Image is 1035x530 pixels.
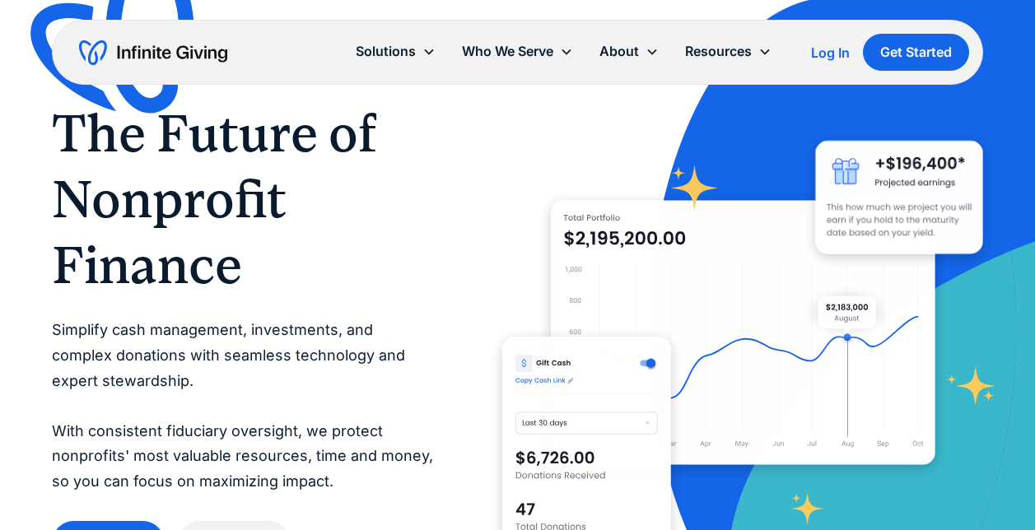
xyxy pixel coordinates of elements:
p: Simplify cash management, investments, and complex donations with seamless technology and expert ... [52,318,436,494]
div: Solutions [356,40,416,63]
a: home [79,40,227,66]
div: About [599,40,639,63]
div: Who We Serve [449,34,586,69]
a: Log In [811,43,850,63]
img: nonprofit donation platform [551,200,935,466]
div: Solutions [343,34,449,69]
h1: The Future of Nonprofit Finance [52,100,436,298]
div: Resources [672,34,785,69]
img: fundraising star [947,367,995,405]
div: Who We Serve [462,40,553,63]
div: Log In [811,46,850,59]
div: About [586,34,672,69]
div: Resources [685,40,752,63]
a: Get Started [863,34,969,71]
